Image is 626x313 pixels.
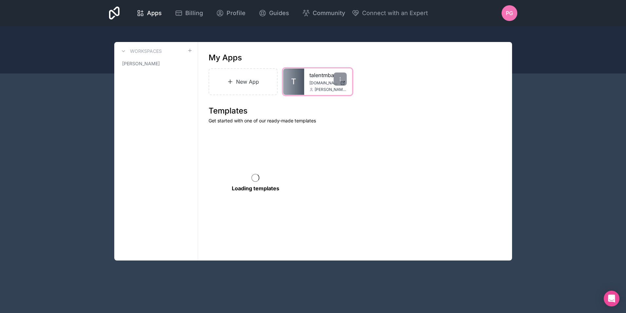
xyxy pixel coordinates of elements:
span: [PERSON_NAME][EMAIL_ADDRESS][DOMAIN_NAME] [315,87,347,92]
div: Open Intercom Messenger [604,291,619,306]
span: PG [506,9,513,17]
a: Guides [253,6,294,20]
span: Connect with an Expert [362,9,428,18]
a: Workspaces [120,47,162,55]
a: Profile [211,6,251,20]
a: Apps [131,6,167,20]
span: [PERSON_NAME] [122,60,160,67]
button: Connect with an Expert [352,9,428,18]
a: [DOMAIN_NAME] [309,80,347,86]
a: Billing [170,6,208,20]
span: Profile [227,9,246,18]
span: Community [313,9,345,18]
a: T [283,69,304,95]
h1: Templates [209,106,502,116]
span: Billing [185,9,203,18]
span: T [291,76,296,87]
span: Guides [269,9,289,18]
h1: My Apps [209,52,242,63]
a: New App [209,68,278,95]
span: Apps [147,9,162,18]
a: Community [297,6,350,20]
h3: Workspaces [130,48,162,54]
p: Loading templates [232,184,279,192]
span: [DOMAIN_NAME] [309,80,338,86]
a: [PERSON_NAME] [120,58,193,70]
p: Get started with one of our ready-made templates [209,117,502,124]
a: talentmba [309,71,347,79]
